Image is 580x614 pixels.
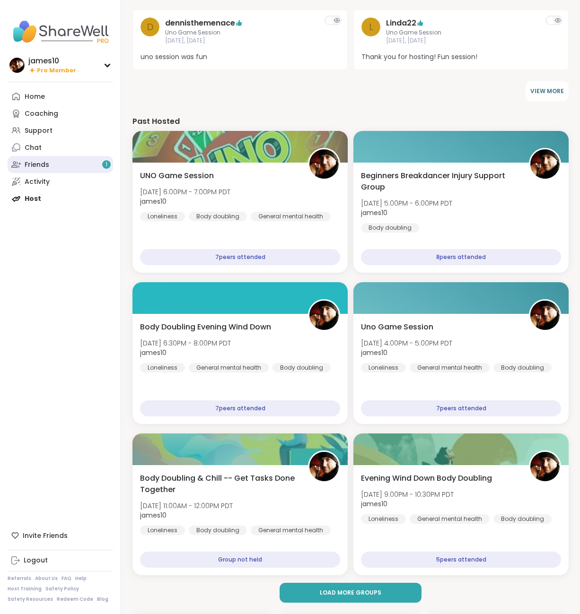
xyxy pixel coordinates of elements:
[132,116,569,127] h4: Past Hosted
[309,452,339,481] img: james10
[97,596,108,603] a: Blog
[140,321,271,333] span: Body Doubling Evening Wind Down
[386,29,536,37] span: Uno Game Session
[45,586,79,592] a: Safety Policy
[493,514,552,524] div: Body doubling
[25,92,45,102] div: Home
[251,526,331,535] div: General mental health
[526,81,569,101] button: VIEW MORE
[8,122,113,139] a: Support
[361,338,452,348] span: [DATE] 4:00PM - 5:00PM PDT
[189,526,247,535] div: Body doubling
[361,490,454,499] span: [DATE] 9:00PM - 10:30PM PDT
[140,400,340,416] div: 7 peers attended
[140,187,230,197] span: [DATE] 6:00PM - 7:00PM PDT
[309,149,339,179] img: james10
[8,105,113,122] a: Coaching
[361,52,561,62] span: Thank you for hosting! Fun session!
[272,363,331,372] div: Body doubling
[361,348,387,357] b: james10
[280,583,421,603] button: Load more groups
[57,596,93,603] a: Redeem Code
[28,56,76,66] div: james10
[140,348,167,357] b: james10
[140,510,167,520] b: james10
[361,170,518,193] span: Beginners Breakdancer Injury Support Group
[8,586,42,592] a: Host Training
[493,363,552,372] div: Body doubling
[140,197,167,206] b: james10
[105,161,107,169] span: 1
[530,301,560,330] img: james10
[361,321,433,333] span: Uno Game Session
[75,575,87,582] a: Help
[386,17,416,29] a: Linda22
[165,17,235,29] a: dennisthemenace
[141,52,340,62] span: uno session was fun
[8,552,113,569] a: Logout
[361,223,419,233] div: Body doubling
[8,156,113,173] a: Friends1
[361,17,380,45] a: L
[309,301,339,330] img: james10
[320,588,381,597] span: Load more groups
[37,67,76,75] span: Pro Member
[361,249,561,265] div: 8 peers attended
[140,363,185,372] div: Loneliness
[386,37,536,45] span: [DATE], [DATE]
[189,363,269,372] div: General mental health
[369,20,373,34] span: L
[251,212,331,221] div: General mental health
[361,208,387,217] b: james10
[530,452,560,481] img: james10
[165,37,315,45] span: [DATE], [DATE]
[25,143,42,153] div: Chat
[8,575,31,582] a: Referrals
[361,552,561,568] div: 5 peers attended
[189,212,247,221] div: Body doubling
[140,473,298,495] span: Body Doubling & Chill -- Get Tasks Done Together
[361,363,406,372] div: Loneliness
[25,160,49,170] div: Friends
[140,212,185,221] div: Loneliness
[141,17,159,45] a: d
[8,173,113,190] a: Activity
[361,499,387,509] b: james10
[25,126,53,136] div: Support
[140,338,231,348] span: [DATE] 6:30PM - 8:00PM PDT
[8,15,113,48] img: ShareWell Nav Logo
[25,177,50,187] div: Activity
[361,400,561,416] div: 7 peers attended
[62,575,71,582] a: FAQ
[530,87,564,95] span: VIEW MORE
[8,88,113,105] a: Home
[140,501,233,510] span: [DATE] 11:00AM - 12:00PM PDT
[410,514,490,524] div: General mental health
[361,514,406,524] div: Loneliness
[25,109,58,119] div: Coaching
[140,249,340,265] div: 7 peers attended
[8,527,113,544] div: Invite Friends
[35,575,58,582] a: About Us
[410,363,490,372] div: General mental health
[361,199,452,208] span: [DATE] 5:00PM - 6:00PM PDT
[147,20,154,34] span: d
[8,139,113,156] a: Chat
[140,170,214,182] span: UNO Game Session
[361,473,492,484] span: Evening Wind Down Body Doubling
[530,149,560,179] img: james10
[24,556,48,565] div: Logout
[165,29,315,37] span: Uno Game Session
[140,526,185,535] div: Loneliness
[8,596,53,603] a: Safety Resources
[140,552,340,568] div: Group not held
[9,58,25,73] img: james10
